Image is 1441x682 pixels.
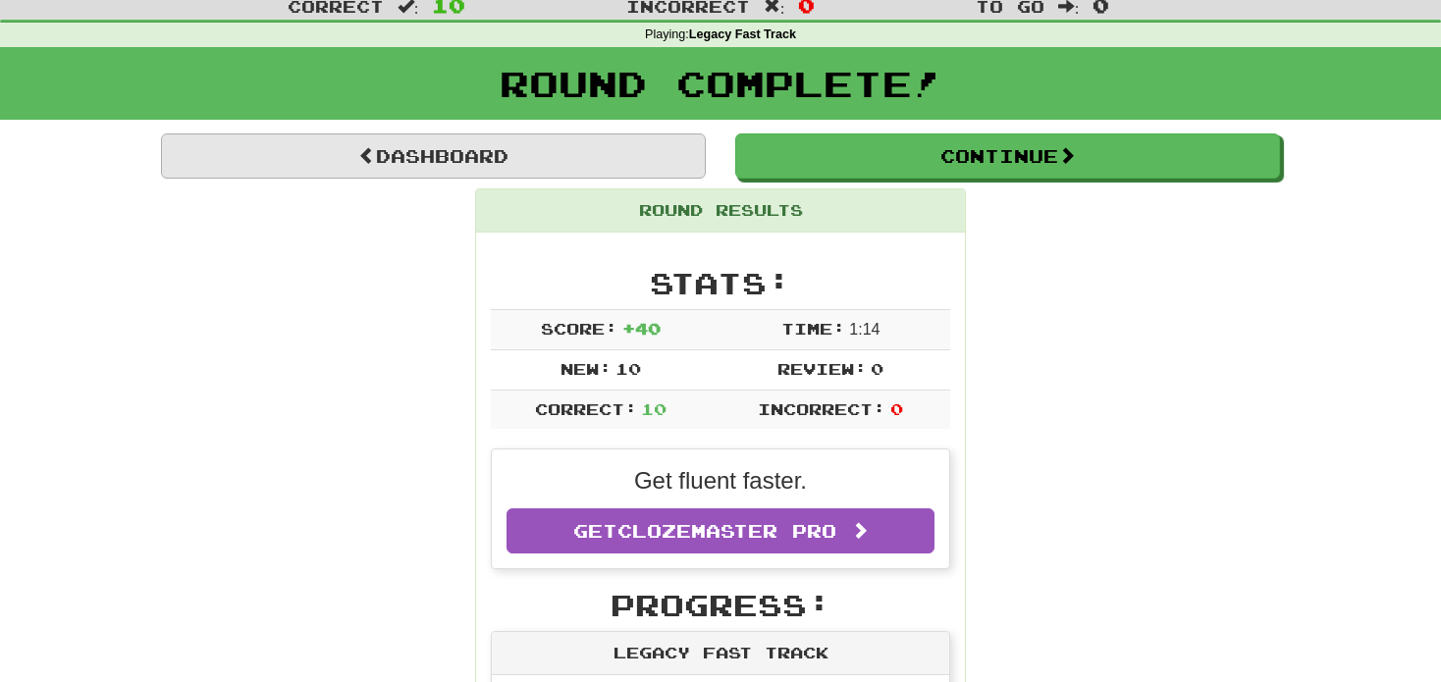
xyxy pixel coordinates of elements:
[781,319,845,338] span: Time:
[535,399,637,418] span: Correct:
[689,27,796,41] strong: Legacy Fast Track
[492,632,949,675] div: Legacy Fast Track
[890,399,903,418] span: 0
[161,133,706,179] a: Dashboard
[849,321,880,338] span: 1 : 14
[871,359,883,378] span: 0
[617,520,836,542] span: Clozemaster Pro
[491,589,950,621] h2: Progress:
[491,267,950,299] h2: Stats:
[641,399,667,418] span: 10
[560,359,612,378] span: New:
[507,508,934,553] a: GetClozemaster Pro
[735,133,1280,179] button: Continue
[758,399,885,418] span: Incorrect:
[541,319,617,338] span: Score:
[615,359,641,378] span: 10
[777,359,867,378] span: Review:
[476,189,965,233] div: Round Results
[622,319,661,338] span: + 40
[7,64,1434,103] h1: Round Complete!
[507,464,934,498] p: Get fluent faster.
